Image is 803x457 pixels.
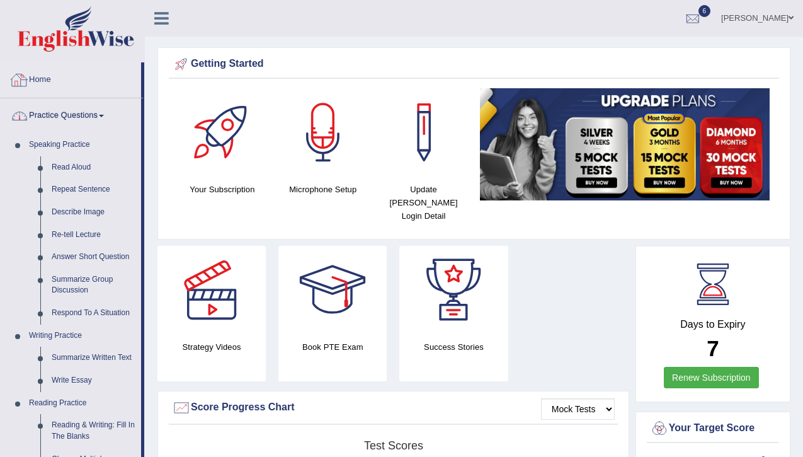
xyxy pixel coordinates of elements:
[46,369,141,392] a: Write Essay
[46,156,141,179] a: Read Aloud
[46,414,141,448] a: Reading & Writing: Fill In The Blanks
[480,88,770,200] img: small5.jpg
[172,398,615,417] div: Score Progress Chart
[46,224,141,246] a: Re-tell Lecture
[380,183,468,223] h4: Update [PERSON_NAME] Login Detail
[157,340,266,354] h4: Strategy Videos
[46,269,141,302] a: Summarize Group Discussion
[650,419,776,438] div: Your Target Score
[46,347,141,369] a: Summarize Written Text
[707,336,719,361] b: 7
[650,319,776,330] h4: Days to Expiry
[698,5,711,17] span: 6
[1,62,141,94] a: Home
[23,325,141,347] a: Writing Practice
[278,340,387,354] h4: Book PTE Exam
[178,183,266,196] h4: Your Subscription
[172,55,776,74] div: Getting Started
[399,340,508,354] h4: Success Stories
[279,183,367,196] h4: Microphone Setup
[364,439,423,452] tspan: Test scores
[46,178,141,201] a: Repeat Sentence
[1,98,141,130] a: Practice Questions
[46,302,141,325] a: Respond To A Situation
[46,246,141,269] a: Answer Short Question
[664,367,759,388] a: Renew Subscription
[23,392,141,415] a: Reading Practice
[23,134,141,156] a: Speaking Practice
[46,201,141,224] a: Describe Image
